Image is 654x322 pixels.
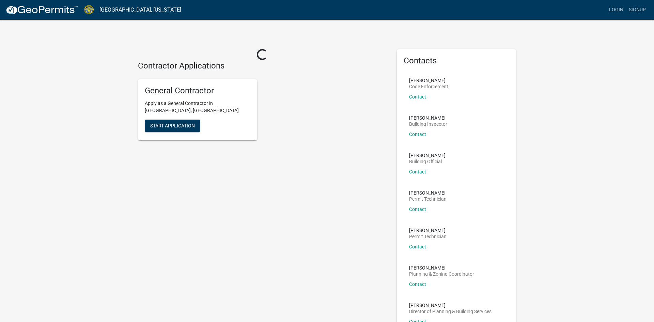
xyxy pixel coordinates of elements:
a: Contact [409,169,426,174]
p: Director of Planning & Building Services [409,309,492,314]
p: Code Enforcement [409,84,448,89]
p: [PERSON_NAME] [409,190,447,195]
p: [PERSON_NAME] [409,228,447,233]
p: Building Inspector [409,122,447,126]
a: Contact [409,281,426,287]
a: Signup [626,3,649,16]
p: [PERSON_NAME] [409,265,474,270]
a: Contact [409,132,426,137]
h4: Contractor Applications [138,61,387,71]
p: [PERSON_NAME] [409,78,448,83]
p: Building Official [409,159,446,164]
a: Contact [409,206,426,212]
h5: Contacts [404,56,509,66]
p: [PERSON_NAME] [409,153,446,158]
p: Apply as a General Contractor in [GEOGRAPHIC_DATA], [GEOGRAPHIC_DATA] [145,100,250,114]
p: [PERSON_NAME] [409,303,492,308]
p: Planning & Zoning Coordinator [409,272,474,276]
a: Contact [409,244,426,249]
img: Jasper County, South Carolina [84,5,94,14]
p: Permit Technician [409,197,447,201]
wm-workflow-list-section: Contractor Applications [138,61,387,146]
h5: General Contractor [145,86,250,96]
p: [PERSON_NAME] [409,116,447,120]
button: Start Application [145,120,200,132]
a: Login [606,3,626,16]
a: Contact [409,94,426,99]
span: Start Application [150,123,195,128]
a: [GEOGRAPHIC_DATA], [US_STATE] [99,4,181,16]
p: Permit Technician [409,234,447,239]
